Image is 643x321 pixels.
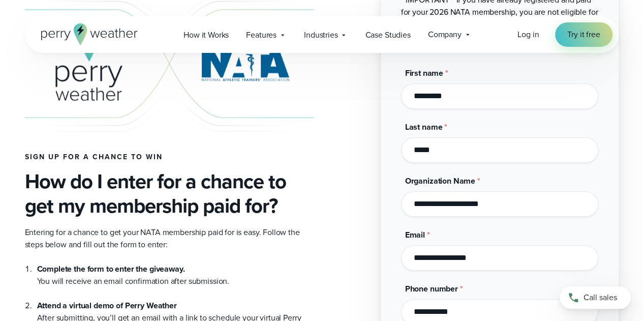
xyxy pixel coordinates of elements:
li: You will receive an email confirmation after submission. [37,263,314,287]
span: Organization Name [405,175,475,187]
span: Features [246,29,277,41]
span: Call sales [584,291,617,304]
span: Company [428,28,462,41]
span: Case Studies [365,29,410,41]
span: How it Works [183,29,229,41]
a: Log in [517,28,539,41]
span: Try it free [567,28,600,41]
h4: Sign up for a chance to win [25,153,314,161]
strong: Complete the form to enter the giveaway. [37,263,185,275]
span: Last name [405,121,443,133]
span: Phone number [405,283,458,295]
a: Call sales [560,286,631,309]
a: How it Works [175,24,237,45]
a: Case Studies [356,24,419,45]
span: First name [405,67,443,79]
a: Try it free [555,22,612,47]
h3: How do I enter for a chance to get my membership paid for? [25,169,314,218]
p: Entering for a chance to get your NATA membership paid for is easy. Follow the steps below and fi... [25,226,314,251]
strong: Attend a virtual demo of Perry Weather [37,300,177,311]
span: Log in [517,28,539,40]
span: Industries [304,29,338,41]
span: Email [405,229,425,241]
